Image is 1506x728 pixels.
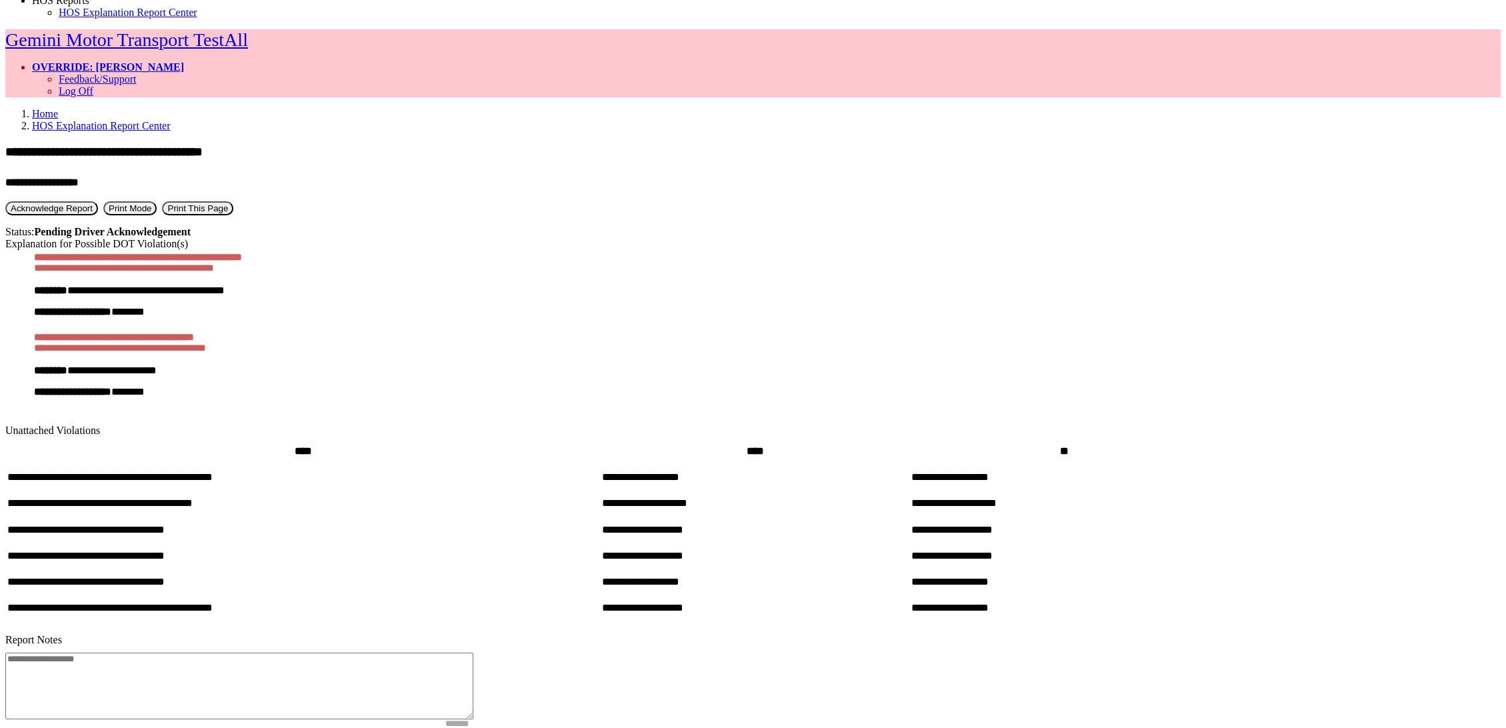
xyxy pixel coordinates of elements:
a: Feedback/Support [59,73,136,85]
a: Home [32,108,58,119]
div: Unattached Violations [5,425,1501,437]
a: HOS Explanation Report Center [59,7,197,18]
a: Gemini Motor Transport TestAll [5,29,248,50]
div: Report Notes [5,634,1501,646]
button: Acknowledge Receipt [5,201,98,215]
a: OVERRIDE: [PERSON_NAME] [32,61,184,73]
button: Print Mode [103,201,157,215]
button: Print This Page [162,201,233,215]
div: Explanation for Possible DOT Violation(s) [5,238,1501,250]
a: Log Off [59,85,93,97]
div: Status: [5,226,1501,238]
strong: Pending Driver Acknowledgement [35,226,191,237]
a: HOS Explanation Report Center [32,120,171,131]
